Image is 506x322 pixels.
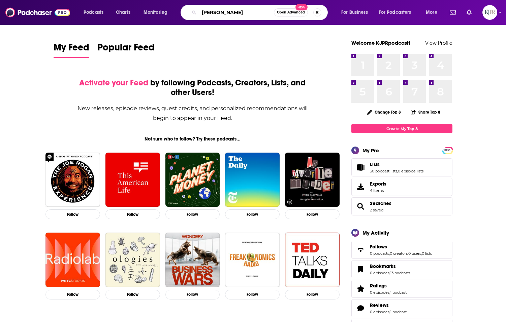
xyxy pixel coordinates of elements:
span: Popular Feed [97,42,155,57]
button: Show profile menu [482,5,497,20]
span: , [397,169,398,173]
a: PRO [443,148,451,153]
div: by following Podcasts, Creators, Lists, and other Users! [77,78,308,97]
div: My Pro [362,147,379,154]
span: For Business [341,8,368,17]
a: 0 episodes [370,290,389,295]
button: Follow [105,290,160,299]
a: 30 podcast lists [370,169,397,173]
button: Follow [165,290,220,299]
span: Exports [370,181,386,187]
button: open menu [421,7,446,18]
a: 2 saved [370,208,383,212]
img: User Profile [482,5,497,20]
span: Bookmarks [370,263,396,269]
button: open menu [139,7,176,18]
a: Searches [370,200,391,206]
button: Follow [45,209,100,219]
a: Bookmarks [370,263,410,269]
img: Radiolab [45,233,100,287]
button: Change Top 8 [363,108,405,116]
a: Charts [112,7,134,18]
a: View Profile [425,40,452,46]
a: Follows [354,245,367,254]
button: Open AdvancedNew [274,8,308,16]
button: Follow [225,290,280,299]
span: Searches [351,197,452,215]
span: Reviews [351,299,452,317]
span: Bookmarks [351,260,452,278]
span: Follows [370,244,387,250]
a: Follows [370,244,432,250]
a: Reviews [354,304,367,313]
span: Lists [351,158,452,176]
img: Planet Money [165,153,220,207]
a: Show notifications dropdown [464,7,474,18]
span: , [408,251,408,256]
a: Ratings [370,283,407,289]
span: 4 items [370,188,386,193]
a: 0 episode lists [398,169,423,173]
a: Searches [354,202,367,211]
button: open menu [337,7,376,18]
a: 0 users [408,251,421,256]
span: , [389,290,390,295]
span: Activate your Feed [79,78,148,88]
a: 13 podcasts [390,271,410,275]
a: Bookmarks [354,265,367,274]
span: Monitoring [144,8,167,17]
span: Podcasts [84,8,103,17]
span: Charts [116,8,130,17]
button: Follow [225,209,280,219]
a: 0 episodes [370,310,389,314]
span: Ratings [351,280,452,298]
button: open menu [79,7,112,18]
span: , [389,310,390,314]
button: open menu [375,7,421,18]
a: 1 podcast [390,310,407,314]
span: Reviews [370,302,389,308]
a: Lists [370,161,423,167]
img: TED Talks Daily [285,233,340,287]
a: 0 podcasts [370,251,389,256]
div: My Activity [362,230,389,236]
img: Business Wars [165,233,220,287]
img: Ologies with Alie Ward [105,233,160,287]
span: Open Advanced [277,11,305,14]
img: The Daily [225,153,280,207]
a: 0 creators [390,251,408,256]
a: 1 podcast [390,290,407,295]
span: More [426,8,437,17]
button: Follow [45,290,100,299]
img: This American Life [105,153,160,207]
a: Create My Top 8 [351,124,452,133]
img: The Joe Rogan Experience [45,153,100,207]
a: Ratings [354,284,367,293]
a: Welcome KJPRpodcast! [351,40,410,46]
a: Popular Feed [97,42,155,58]
span: For Podcasters [379,8,411,17]
span: Exports [354,182,367,192]
button: Share Top 8 [410,106,441,119]
a: My Favorite Murder with Karen Kilgariff and Georgia Hardstark [285,153,340,207]
a: My Feed [54,42,89,58]
span: Lists [370,161,380,167]
button: Follow [285,209,340,219]
span: Logged in as KJPRpodcast [482,5,497,20]
div: Not sure who to follow? Try these podcasts... [43,136,342,142]
a: 0 episodes [370,271,389,275]
a: 0 lists [422,251,432,256]
img: Freakonomics Radio [225,233,280,287]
